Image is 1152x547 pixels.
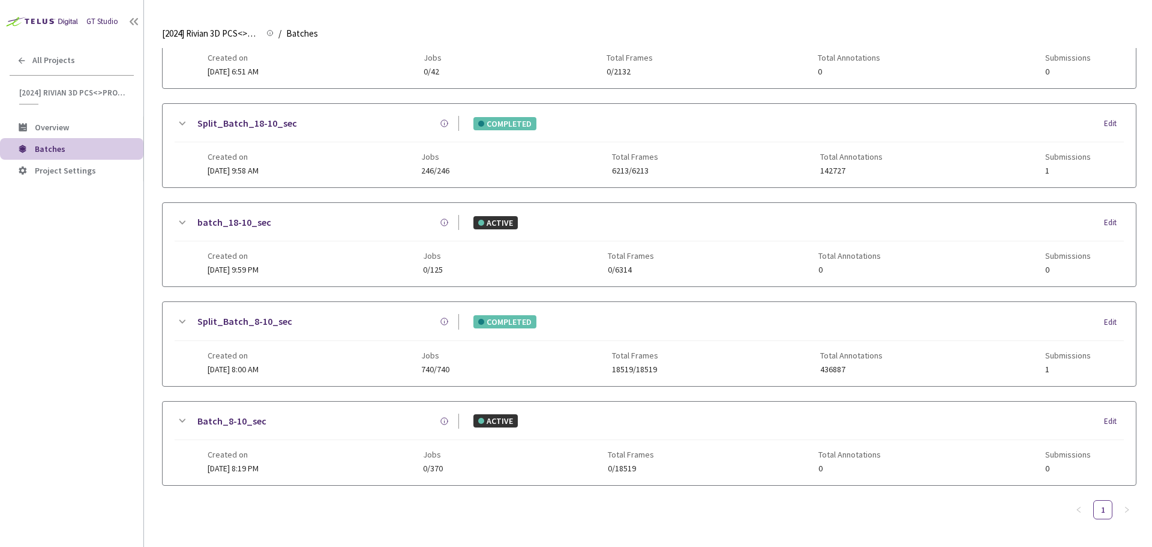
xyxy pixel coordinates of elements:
[1117,500,1136,519] li: Next Page
[1093,500,1112,519] li: 1
[818,464,881,473] span: 0
[1069,500,1088,519] li: Previous Page
[424,67,442,76] span: 0/42
[612,166,658,175] span: 6213/6213
[608,265,654,274] span: 0/6314
[423,450,443,459] span: Jobs
[818,67,880,76] span: 0
[423,265,443,274] span: 0/125
[197,414,266,429] a: Batch_8-10_sec
[820,166,883,175] span: 142727
[1045,464,1091,473] span: 0
[208,66,259,77] span: [DATE] 6:51 AM
[421,365,449,374] span: 740/740
[818,450,881,459] span: Total Annotations
[208,53,259,62] span: Created on
[423,464,443,473] span: 0/370
[818,265,881,274] span: 0
[1104,217,1124,229] div: Edit
[424,53,442,62] span: Jobs
[162,26,259,41] span: [2024] Rivian 3D PCS<>Production
[1045,351,1091,360] span: Submissions
[1104,316,1124,328] div: Edit
[1045,152,1091,162] span: Submissions
[473,414,518,428] div: ACTIVE
[421,351,449,360] span: Jobs
[608,450,654,459] span: Total Frames
[208,251,259,261] span: Created on
[35,144,65,154] span: Batches
[607,53,653,62] span: Total Frames
[163,203,1136,286] div: batch_18-10_secACTIVEEditCreated on[DATE] 9:59 PMJobs0/125Total Frames0/6314Total Annotations0Sub...
[1117,500,1136,519] button: right
[820,152,883,162] span: Total Annotations
[208,351,259,360] span: Created on
[197,314,292,329] a: Split_Batch_8-10_sec
[608,251,654,261] span: Total Frames
[1104,416,1124,428] div: Edit
[163,402,1136,485] div: Batch_8-10_secACTIVEEditCreated on[DATE] 8:19 PMJobs0/370Total Frames0/18519Total Annotations0Sub...
[608,464,654,473] span: 0/18519
[421,166,449,175] span: 246/246
[1045,265,1091,274] span: 0
[612,351,658,360] span: Total Frames
[197,116,297,131] a: Split_Batch_18-10_sec
[1045,53,1091,62] span: Submissions
[1069,500,1088,519] button: left
[473,216,518,229] div: ACTIVE
[208,152,259,162] span: Created on
[1075,506,1082,513] span: left
[86,16,118,28] div: GT Studio
[421,152,449,162] span: Jobs
[1045,166,1091,175] span: 1
[163,104,1136,187] div: Split_Batch_18-10_secCOMPLETEDEditCreated on[DATE] 9:58 AMJobs246/246Total Frames6213/6213Total A...
[1094,501,1112,519] a: 1
[820,365,883,374] span: 436887
[612,152,658,162] span: Total Frames
[163,302,1136,385] div: Split_Batch_8-10_secCOMPLETEDEditCreated on[DATE] 8:00 AMJobs740/740Total Frames18519/18519Total ...
[612,365,658,374] span: 18519/18519
[208,364,259,375] span: [DATE] 8:00 AM
[1045,251,1091,261] span: Submissions
[19,88,127,98] span: [2024] Rivian 3D PCS<>Production
[208,165,259,176] span: [DATE] 9:58 AM
[1045,450,1091,459] span: Submissions
[1104,118,1124,130] div: Edit
[286,26,318,41] span: Batches
[208,264,259,275] span: [DATE] 9:59 PM
[818,53,880,62] span: Total Annotations
[1123,506,1130,513] span: right
[818,251,881,261] span: Total Annotations
[1045,365,1091,374] span: 1
[197,215,271,230] a: batch_18-10_sec
[607,67,653,76] span: 0/2132
[423,251,443,261] span: Jobs
[35,122,69,133] span: Overview
[473,315,536,328] div: COMPLETED
[32,55,75,65] span: All Projects
[208,463,259,474] span: [DATE] 8:19 PM
[208,450,259,459] span: Created on
[473,117,536,130] div: COMPLETED
[278,26,281,41] li: /
[35,165,96,176] span: Project Settings
[820,351,883,360] span: Total Annotations
[1045,67,1091,76] span: 0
